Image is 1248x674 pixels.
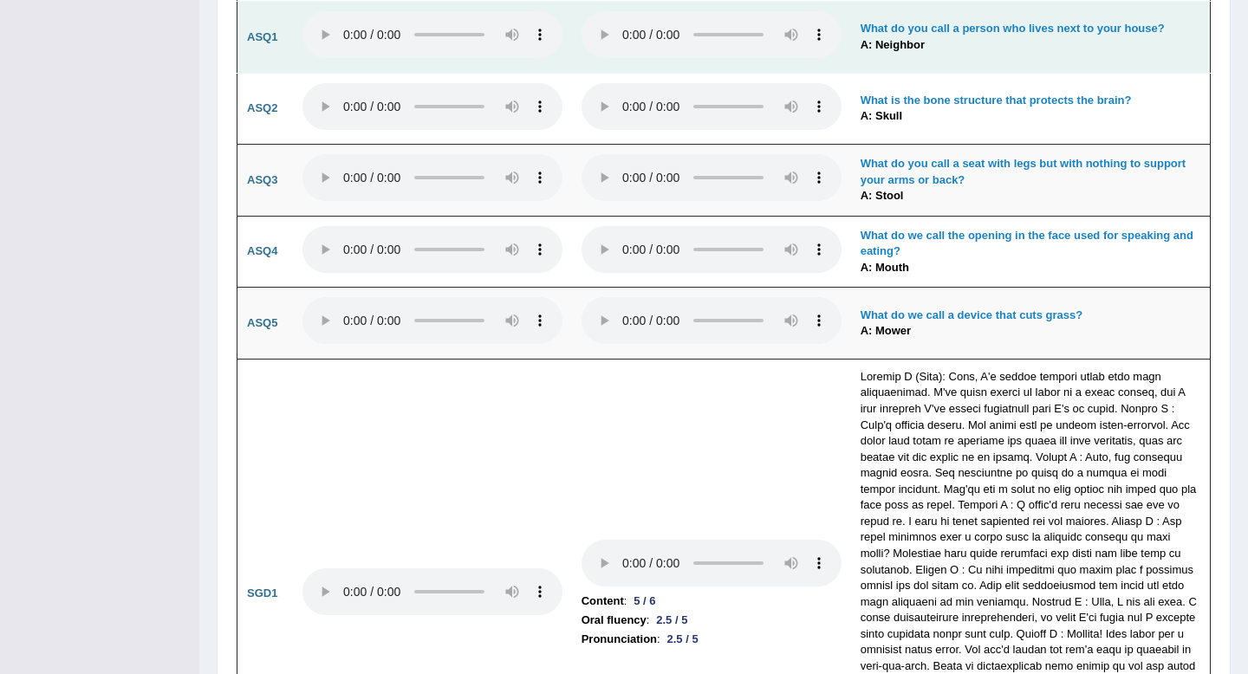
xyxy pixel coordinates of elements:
b: Content [582,592,624,611]
b: What do we call the opening in the face used for speaking and eating? [861,229,1193,258]
b: ASQ2 [247,101,277,114]
b: What do we call a device that cuts grass? [861,308,1082,321]
div: 5 / 6 [627,592,662,610]
div: 2.5 / 5 [649,611,694,629]
b: A: Neighbor [861,38,925,51]
b: ASQ4 [247,244,277,257]
li: : [582,611,842,630]
b: A: Mower [861,324,912,337]
b: What is the bone structure that protects the brain? [861,94,1132,107]
li: : [582,592,842,611]
b: What do you call a person who lives next to your house? [861,22,1165,35]
div: 2.5 / 5 [660,630,705,648]
b: ASQ1 [247,30,277,43]
li: : [582,630,842,649]
b: Oral fluency [582,611,647,630]
b: A: Skull [861,109,902,122]
b: SGD1 [247,587,277,599]
b: A: Mouth [861,261,909,274]
b: A: Stool [861,189,904,202]
b: Pronunciation [582,630,657,649]
b: ASQ5 [247,316,277,329]
b: ASQ3 [247,173,277,186]
b: What do you call a seat with legs but with nothing to support your arms or back? [861,157,1186,186]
